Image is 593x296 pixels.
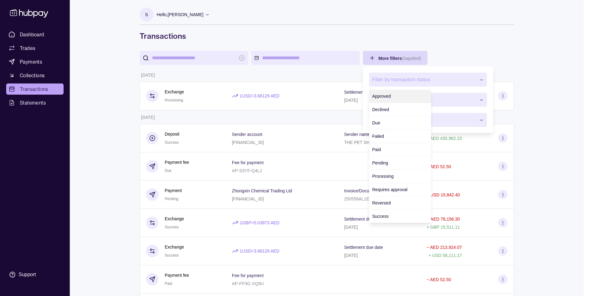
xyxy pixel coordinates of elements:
[372,134,384,139] span: Failed
[372,120,380,125] span: Due
[372,200,391,205] span: Reversed
[372,107,389,112] span: Declined
[372,94,391,99] span: Approved
[372,174,394,179] span: Processing
[372,147,381,152] span: Paid
[372,160,388,165] span: Pending
[372,214,389,219] span: Success
[372,187,408,192] span: Requires approval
